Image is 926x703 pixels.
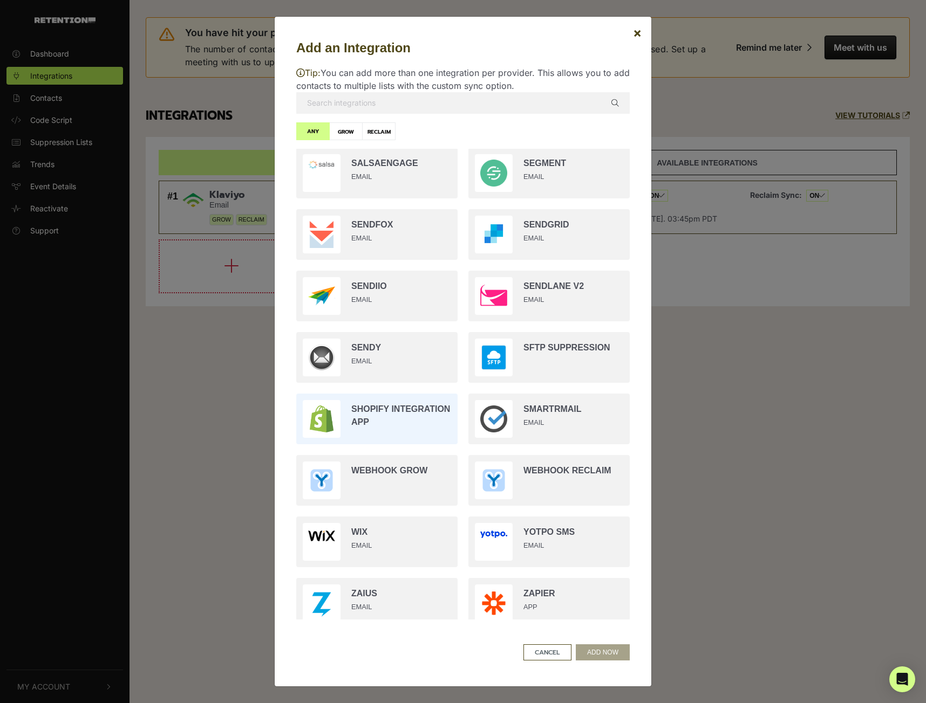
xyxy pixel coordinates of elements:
button: Close [624,18,650,48]
p: You can add more than one integration per provider. This allows you to add contacts to multiple l... [296,66,630,92]
div: Open Intercom Messenger [889,666,915,692]
input: Search integrations [296,92,630,114]
label: GROW [329,122,363,140]
label: ANY [296,122,330,140]
h5: Add an Integration [296,38,630,58]
label: RECLAIM [362,122,396,140]
span: Tip: [296,67,321,78]
span: × [633,25,642,40]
